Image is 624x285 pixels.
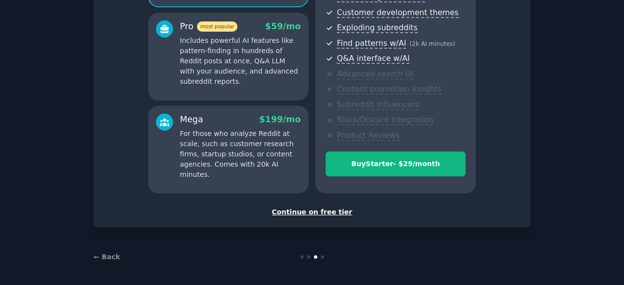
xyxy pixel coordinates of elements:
[326,152,466,176] button: BuyStarter- $29/month
[180,129,301,180] p: For those who analyze Reddit at scale, such as customer research firms, startup studios, or conte...
[94,253,120,261] a: ← Back
[337,100,419,110] span: Subreddit influencers
[326,159,465,169] div: Buy Starter - $ 29 /month
[104,207,520,217] div: Continue on free tier
[337,84,442,95] span: Content promotion insights
[337,69,413,79] span: Advanced search UI
[197,21,238,32] span: most popular
[409,40,455,47] span: ( 2k AI minutes )
[337,38,406,49] span: Find patterns w/AI
[265,21,301,31] span: $ 59 /mo
[337,131,400,141] span: Product Reviews
[337,23,417,33] span: Exploding subreddits
[180,114,203,126] div: Mega
[259,114,301,124] span: $ 199 /mo
[337,8,459,18] span: Customer development themes
[180,36,301,87] p: Includes powerful AI features like pattern-finding in hundreds of Reddit posts at once, Q&A LLM w...
[337,115,433,125] span: Slack/Discord integration
[180,20,237,33] div: Pro
[337,54,409,64] span: Q&A interface w/AI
